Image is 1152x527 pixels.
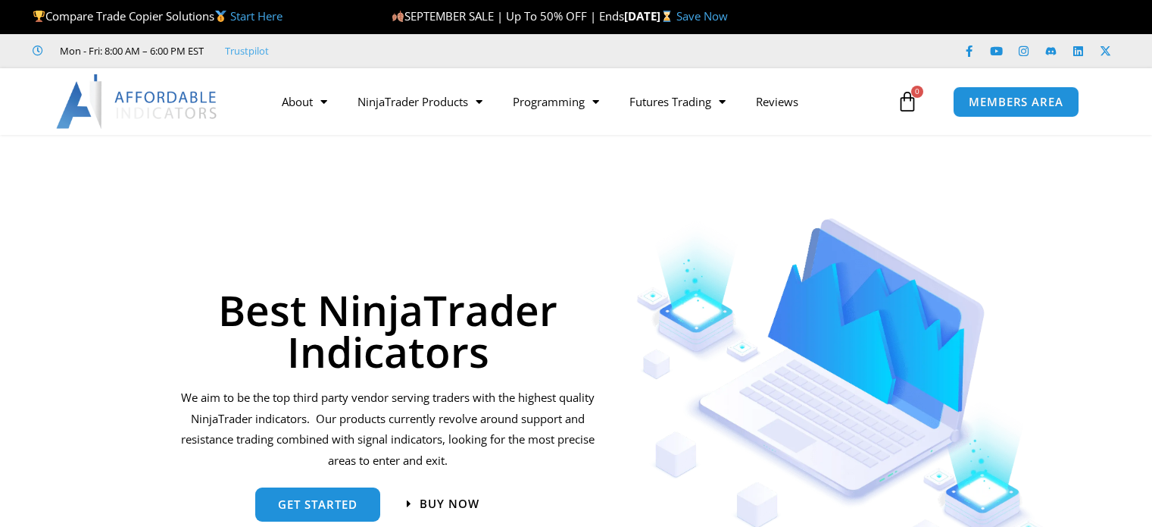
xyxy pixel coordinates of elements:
[661,11,673,22] img: ⌛
[407,498,479,510] a: Buy now
[267,84,342,119] a: About
[498,84,614,119] a: Programming
[392,8,624,24] span: SEPTEMBER SALE | Up To 50% OFF | Ends
[614,84,741,119] a: Futures Trading
[953,86,1079,118] a: MEMBERS AREA
[255,488,380,522] a: get started
[215,11,226,22] img: 🥇
[969,96,1063,108] span: MEMBERS AREA
[56,42,204,60] span: Mon - Fri: 8:00 AM – 6:00 PM EST
[179,387,598,472] p: We aim to be the top third party vendor serving traders with the highest quality NinjaTrader indi...
[420,498,479,510] span: Buy now
[676,8,728,24] a: Save Now
[278,499,357,510] span: get started
[624,8,676,24] strong: [DATE]
[179,289,598,372] h1: Best NinjaTrader Indicators
[267,84,893,119] nav: Menu
[225,42,269,60] a: Trustpilot
[342,84,498,119] a: NinjaTrader Products
[874,80,941,124] a: 0
[33,11,45,22] img: 🏆
[911,86,923,98] span: 0
[392,11,404,22] img: 🍂
[56,74,219,129] img: LogoAI | Affordable Indicators – NinjaTrader
[33,8,283,24] span: Compare Trade Copier Solutions
[230,8,283,24] a: Start Here
[741,84,813,119] a: Reviews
